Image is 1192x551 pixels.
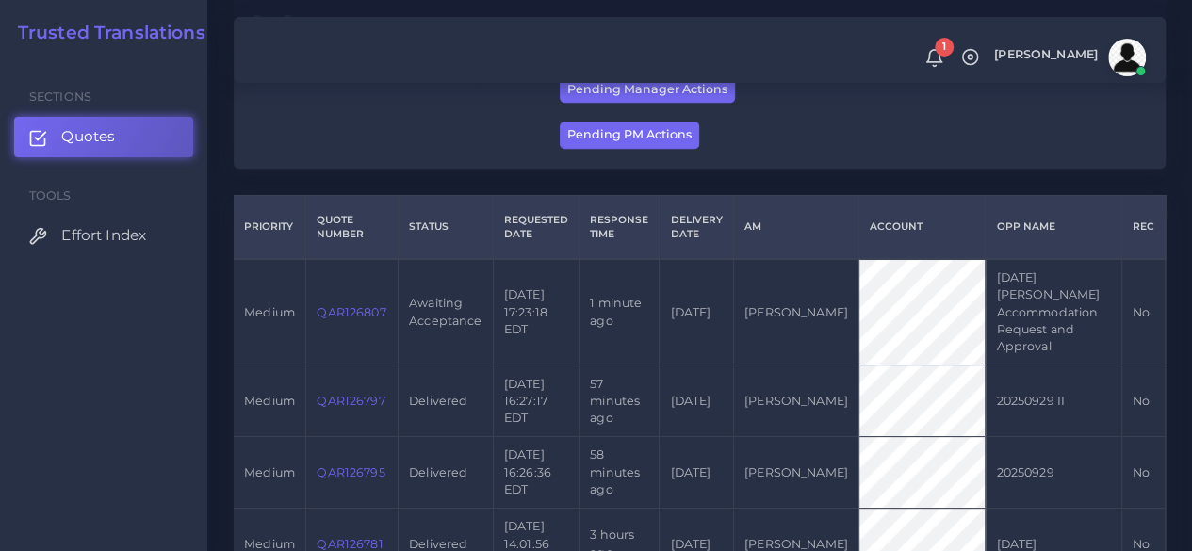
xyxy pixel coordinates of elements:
th: Account [858,195,985,259]
th: Opp Name [986,195,1122,259]
a: Effort Index [14,216,193,255]
th: AM [733,195,858,259]
td: 20250929 [986,437,1122,509]
th: Requested Date [493,195,579,259]
td: [PERSON_NAME] [733,437,858,509]
td: Delivered [398,365,493,437]
td: [PERSON_NAME] [733,259,858,365]
a: Quotes [14,117,193,156]
td: [DATE] 16:26:36 EDT [493,437,579,509]
td: 20250929 II [986,365,1122,437]
td: [DATE] 17:23:18 EDT [493,259,579,365]
button: Pending PM Actions [560,122,699,149]
a: 1 [918,48,951,68]
th: Priority [234,195,306,259]
th: Status [398,195,493,259]
td: No [1121,365,1165,437]
img: avatar [1108,39,1146,76]
td: [DATE] [660,437,733,509]
td: [DATE] [660,365,733,437]
td: [DATE] [660,259,733,365]
td: 1 minute ago [580,259,660,365]
a: QAR126795 [317,465,384,479]
a: Trusted Translations [5,23,205,44]
span: [PERSON_NAME] [994,49,1098,61]
a: QAR126797 [317,394,384,408]
th: Quote Number [306,195,399,259]
td: [DATE] [PERSON_NAME] Accommodation Request and Approval [986,259,1122,365]
a: QAR126781 [317,537,383,551]
span: medium [244,394,295,408]
span: Effort Index [61,225,146,246]
span: 1 [935,38,954,57]
td: Delivered [398,437,493,509]
span: medium [244,537,295,551]
span: Sections [29,89,91,104]
a: QAR126807 [317,305,385,319]
td: No [1121,437,1165,509]
th: Delivery Date [660,195,733,259]
th: Response Time [580,195,660,259]
td: 58 minutes ago [580,437,660,509]
td: No [1121,259,1165,365]
span: medium [244,305,295,319]
a: [PERSON_NAME]avatar [985,39,1152,76]
span: Quotes [61,126,115,147]
span: Tools [29,188,72,203]
th: REC [1121,195,1165,259]
td: [DATE] 16:27:17 EDT [493,365,579,437]
span: medium [244,465,295,479]
td: 57 minutes ago [580,365,660,437]
td: Awaiting Acceptance [398,259,493,365]
td: [PERSON_NAME] [733,365,858,437]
